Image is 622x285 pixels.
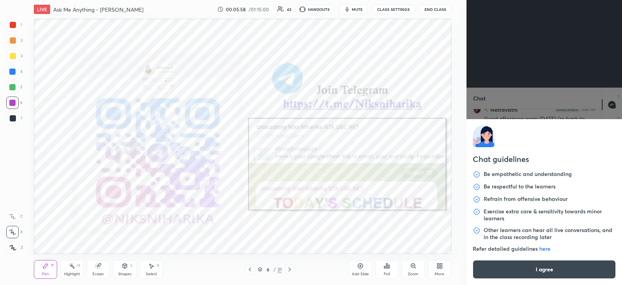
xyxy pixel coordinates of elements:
button: mute [339,5,367,14]
h2: Chat guidelines [473,153,616,167]
div: 1 [7,19,22,31]
p: Refer detailed guidelines [473,245,616,252]
div: X [6,226,23,238]
div: 43 [287,7,291,11]
div: Poll [384,272,390,276]
button: HANDOUTS [296,5,333,14]
div: 7 [7,112,23,125]
div: 4 [6,65,23,78]
div: H [77,264,80,267]
div: Select [146,272,157,276]
p: Exercise extra care & sensitivity towards minor learners [484,208,616,222]
div: 21 [277,266,282,273]
div: Add Slide [352,272,369,276]
div: / [273,267,276,272]
div: Highlight [64,272,80,276]
div: 6 [6,97,23,109]
p: Be respectful to the learners [484,183,556,191]
div: Pen [42,272,49,276]
span: mute [352,7,363,12]
div: More [435,272,444,276]
div: S [157,264,159,267]
p: Refrain from offensive behaviour [484,195,568,203]
div: Zoom [408,272,418,276]
div: Eraser [93,272,104,276]
a: here [539,245,550,252]
div: 2 [7,34,23,47]
button: CLASS SETTINGS [372,5,415,14]
button: End Class [419,5,451,14]
h4: Ask Me Anything - [PERSON_NAME] [53,6,143,13]
button: I agree [473,260,616,279]
div: Shapes [118,272,131,276]
div: L [131,264,133,267]
div: P [51,264,54,267]
div: Z [7,241,23,254]
p: Be empathetic and understanding [484,171,572,178]
div: 5 [6,81,23,93]
p: Other learners can hear all live conversations, and in the class recording later [484,227,616,241]
div: 6 [264,267,272,272]
div: C [6,210,23,223]
div: 3 [7,50,23,62]
div: LIVE [34,5,50,14]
